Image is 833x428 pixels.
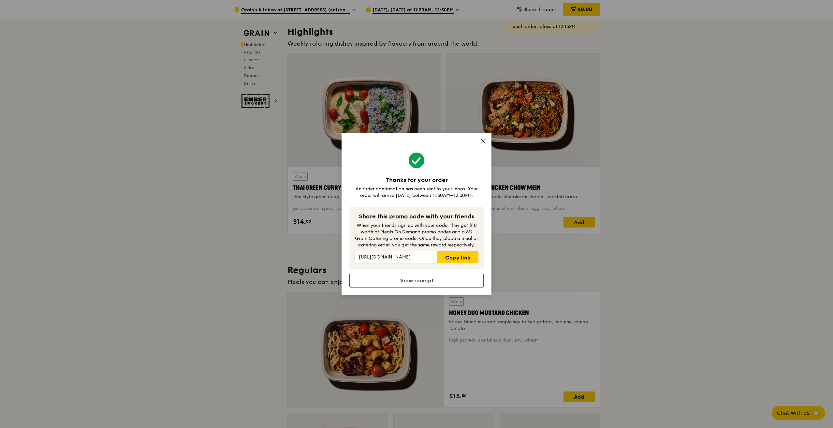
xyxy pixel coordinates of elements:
div: Share this promo code with your friends [355,212,478,221]
div: When your friends sign up with your code, they get $10 worth of Meals On Demand promo codes and a... [355,222,478,248]
a: View receipt [349,274,484,288]
a: Copy link [437,251,478,263]
div: An order confirmation has been sent to your inbox. Your order will arrive [DATE] between 11:30AM–... [349,186,484,199]
div: Thanks for your order [349,175,484,184]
